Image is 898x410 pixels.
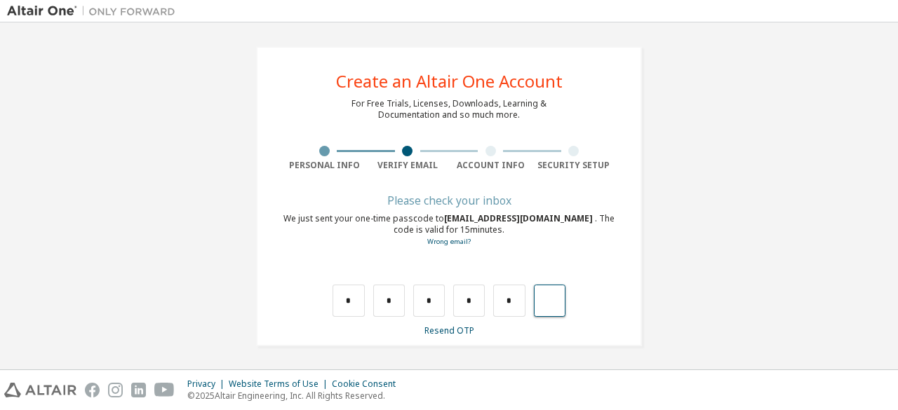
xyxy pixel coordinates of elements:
div: Website Terms of Use [229,378,332,390]
img: facebook.svg [85,383,100,397]
div: Personal Info [283,160,366,171]
div: Please check your inbox [283,196,615,205]
div: Account Info [449,160,532,171]
div: Privacy [187,378,229,390]
p: © 2025 Altair Engineering, Inc. All Rights Reserved. [187,390,404,402]
div: We just sent your one-time passcode to . The code is valid for 15 minutes. [283,213,615,247]
div: For Free Trials, Licenses, Downloads, Learning & Documentation and so much more. [351,98,547,121]
img: altair_logo.svg [4,383,76,397]
img: linkedin.svg [131,383,146,397]
div: Security Setup [532,160,616,171]
a: Resend OTP [424,324,474,336]
span: [EMAIL_ADDRESS][DOMAIN_NAME] [444,212,595,224]
img: youtube.svg [154,383,175,397]
div: Verify Email [366,160,450,171]
img: Altair One [7,4,182,18]
a: Go back to the registration form [427,237,471,246]
img: instagram.svg [108,383,123,397]
div: Create an Altair One Account [336,73,563,90]
div: Cookie Consent [332,378,404,390]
